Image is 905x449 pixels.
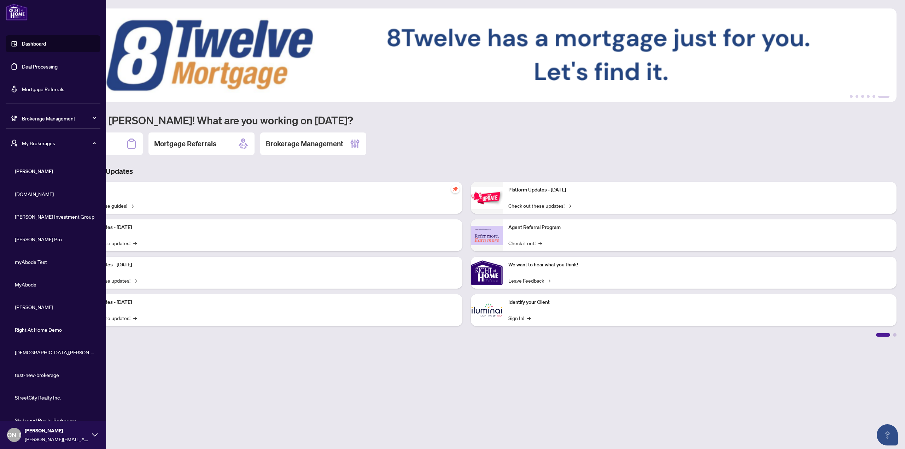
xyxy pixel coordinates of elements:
[877,424,898,445] button: Open asap
[37,166,897,176] h3: Brokerage & Industry Updates
[15,280,95,288] span: MyAbode
[15,326,95,333] span: Right At Home Demo
[74,261,457,269] p: Platform Updates - [DATE]
[22,114,95,122] span: Brokerage Management
[547,277,550,284] span: →
[6,4,28,20] img: logo
[471,294,503,326] img: Identify your Client
[74,224,457,231] p: Platform Updates - [DATE]
[15,371,95,379] span: test-new-brokerage
[508,239,542,247] a: Check it out!→
[15,416,95,424] span: Skybound Realty, Brokerage
[451,185,460,193] span: pushpin
[22,63,58,70] a: Deal Processing
[508,202,571,209] a: Check out these updates!→
[15,394,95,401] span: StreetCity Realty Inc.
[11,140,18,147] span: user-switch
[508,261,891,269] p: We want to hear what you think!
[15,167,95,175] span: [PERSON_NAME]
[25,435,88,443] span: [PERSON_NAME][EMAIL_ADDRESS][DOMAIN_NAME]
[130,202,134,209] span: →
[508,299,891,306] p: Identify your Client
[133,314,137,322] span: →
[266,139,343,149] h2: Brokerage Management
[22,139,95,147] span: My Brokerages
[133,277,137,284] span: →
[538,239,542,247] span: →
[861,95,864,98] button: 3
[878,95,889,98] button: 6
[15,235,95,243] span: [PERSON_NAME] Pro
[154,139,216,149] h2: Mortgage Referrals
[471,187,503,209] img: Platform Updates - June 23, 2025
[25,427,88,435] span: [PERSON_NAME]
[867,95,870,98] button: 4
[15,258,95,266] span: myAbode Test
[508,186,891,194] p: Platform Updates - [DATE]
[22,86,64,92] a: Mortgage Referrals
[74,186,457,194] p: Self-Help
[856,95,858,98] button: 2
[850,95,853,98] button: 1
[471,226,503,245] img: Agent Referral Program
[567,202,571,209] span: →
[527,314,531,322] span: →
[508,314,531,322] a: Sign In!→
[508,224,891,231] p: Agent Referral Program
[872,95,875,98] button: 5
[22,41,46,47] a: Dashboard
[471,257,503,289] img: We want to hear what you think!
[37,8,897,102] img: Slide 5
[15,213,95,220] span: [PERSON_NAME] Investment Group
[74,299,457,306] p: Platform Updates - [DATE]
[15,348,95,356] span: [DEMOGRAPHIC_DATA][PERSON_NAME] Realty
[508,277,550,284] a: Leave Feedback→
[133,239,137,247] span: →
[15,303,95,311] span: [PERSON_NAME]
[15,190,95,198] span: [DOMAIN_NAME]
[37,113,897,127] h1: Welcome back [PERSON_NAME]! What are you working on [DATE]?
